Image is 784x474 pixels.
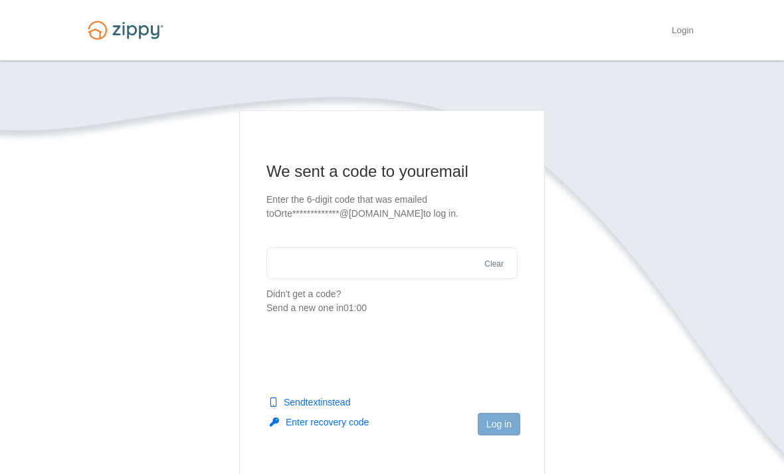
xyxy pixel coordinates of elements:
button: Enter recovery code [270,415,369,429]
a: Login [672,25,694,39]
img: Logo [80,15,171,46]
div: Send a new one in 01:00 [266,301,518,315]
p: Didn't get a code? [266,287,518,315]
h1: We sent a code to your email [266,161,518,182]
button: Sendtextinstead [270,396,350,409]
button: Log in [478,413,520,435]
button: Clear [480,258,508,271]
p: Enter the 6-digit code that was emailed to Orte*************@[DOMAIN_NAME] to log in. [266,193,518,221]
